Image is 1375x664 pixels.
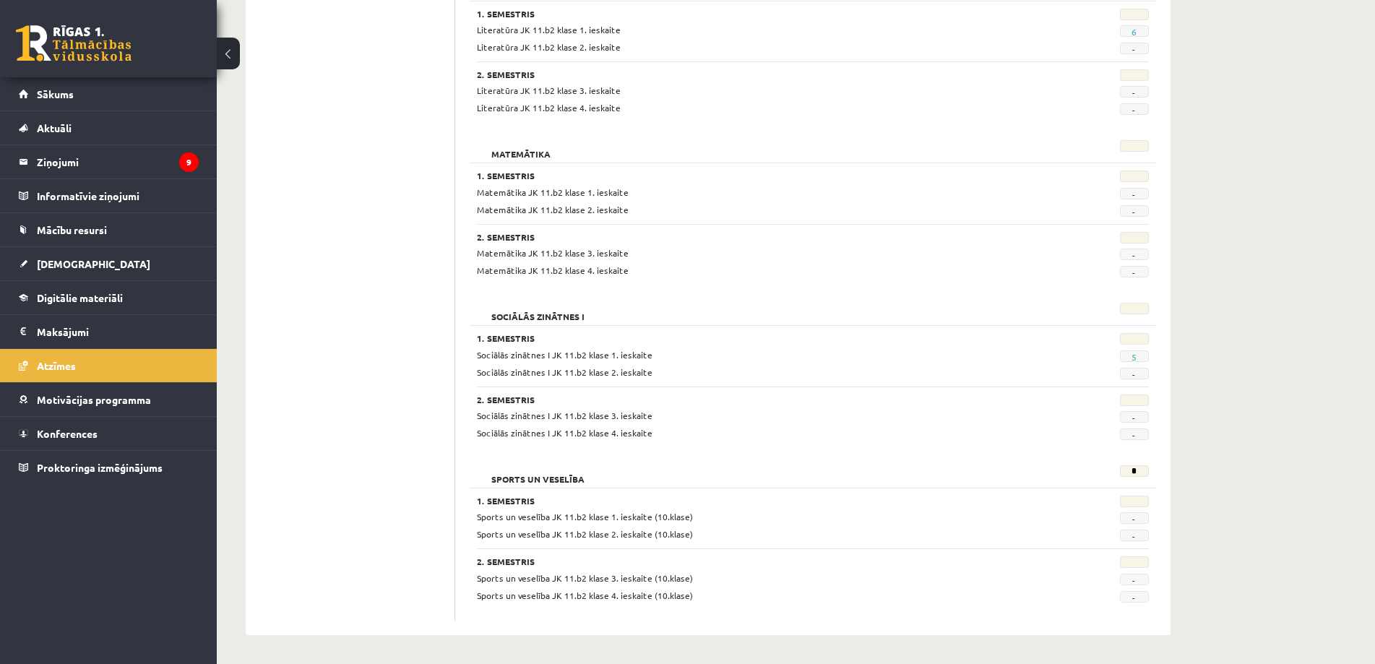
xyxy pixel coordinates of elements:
[477,465,599,480] h2: Sports un veselība
[1120,43,1149,54] span: -
[1132,26,1137,38] a: 6
[477,394,1033,405] h3: 2. Semestris
[477,69,1033,79] h3: 2. Semestris
[19,281,199,314] a: Digitālie materiāli
[37,359,76,372] span: Atzīmes
[1120,205,1149,217] span: -
[477,232,1033,242] h3: 2. Semestris
[1120,512,1149,524] span: -
[19,349,199,382] a: Atzīmes
[1132,351,1137,363] a: 5
[37,257,150,270] span: [DEMOGRAPHIC_DATA]
[19,111,199,145] a: Aktuāli
[1120,411,1149,423] span: -
[19,247,199,280] a: [DEMOGRAPHIC_DATA]
[477,247,629,259] span: Matemātika JK 11.b2 klase 3. ieskaite
[477,511,693,522] span: Sports un veselība JK 11.b2 klase 1. ieskaite (10.klase)
[477,528,693,540] span: Sports un veselība JK 11.b2 klase 2. ieskaite (10.klase)
[179,152,199,172] i: 9
[19,145,199,178] a: Ziņojumi9
[19,383,199,416] a: Motivācijas programma
[477,572,693,584] span: Sports un veselība JK 11.b2 klase 3. ieskaite (10.klase)
[477,41,621,53] span: Literatūra JK 11.b2 klase 2. ieskaite
[477,186,629,198] span: Matemātika JK 11.b2 klase 1. ieskaite
[477,366,652,378] span: Sociālās zinātnes I JK 11.b2 klase 2. ieskaite
[37,461,163,474] span: Proktoringa izmēģinājums
[1120,103,1149,115] span: -
[19,451,199,484] a: Proktoringa izmēģinājums
[37,393,151,406] span: Motivācijas programma
[19,213,199,246] a: Mācību resursi
[477,102,621,113] span: Literatūra JK 11.b2 klase 4. ieskaite
[477,140,565,155] h2: Matemātika
[477,410,652,421] span: Sociālās zinātnes I JK 11.b2 klase 3. ieskaite
[37,223,107,236] span: Mācību resursi
[37,291,123,304] span: Digitālie materiāli
[19,315,199,348] a: Maksājumi
[1120,249,1149,260] span: -
[37,179,199,212] legend: Informatīvie ziņojumi
[477,9,1033,19] h3: 1. Semestris
[19,77,199,111] a: Sākums
[37,87,74,100] span: Sākums
[19,417,199,450] a: Konferences
[1120,188,1149,199] span: -
[477,333,1033,343] h3: 1. Semestris
[477,171,1033,181] h3: 1. Semestris
[477,204,629,215] span: Matemātika JK 11.b2 klase 2. ieskaite
[477,24,621,35] span: Literatūra JK 11.b2 klase 1. ieskaite
[477,303,599,317] h2: Sociālās zinātnes I
[477,349,652,361] span: Sociālās zinātnes I JK 11.b2 klase 1. ieskaite
[37,121,72,134] span: Aktuāli
[1120,574,1149,585] span: -
[477,496,1033,506] h3: 1. Semestris
[477,427,652,439] span: Sociālās zinātnes I JK 11.b2 klase 4. ieskaite
[16,25,132,61] a: Rīgas 1. Tālmācības vidusskola
[19,179,199,212] a: Informatīvie ziņojumi
[477,590,693,601] span: Sports un veselība JK 11.b2 klase 4. ieskaite (10.klase)
[1120,368,1149,379] span: -
[37,145,199,178] legend: Ziņojumi
[37,427,98,440] span: Konferences
[1120,530,1149,541] span: -
[1120,86,1149,98] span: -
[477,556,1033,566] h3: 2. Semestris
[477,85,621,96] span: Literatūra JK 11.b2 klase 3. ieskaite
[1120,266,1149,277] span: -
[477,264,629,276] span: Matemātika JK 11.b2 klase 4. ieskaite
[1120,428,1149,440] span: -
[37,315,199,348] legend: Maksājumi
[1120,591,1149,603] span: -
